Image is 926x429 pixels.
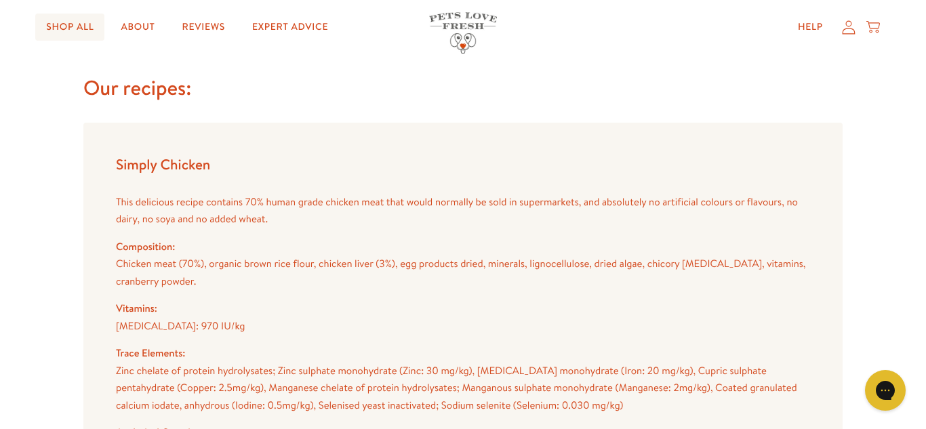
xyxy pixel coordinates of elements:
h3: Our recipes: [83,75,843,101]
h4: Trace Elements: [116,344,810,362]
a: Expert Advice [241,14,339,41]
h4: Composition: [116,238,810,256]
a: Help [787,14,834,41]
iframe: Gorgias live chat messenger [858,365,912,415]
a: About [110,14,165,41]
p: [MEDICAL_DATA]: 970 IU/kg [116,317,810,335]
p: This delicious recipe contains 70% human grade chicken meat that would normally be sold in superm... [116,193,810,228]
img: Pets Love Fresh [429,12,497,54]
h4: Vitamins: [116,300,810,317]
a: Reviews [172,14,236,41]
p: Zinc chelate of protein hydrolysates; Zinc sulphate monohydrate (Zinc: 30 mg/kg), [MEDICAL_DATA] ... [116,362,810,414]
a: Shop All [35,14,104,41]
p: Chicken meat (70%), organic brown rice flour, chicken liver (3%), egg products dried, minerals, l... [116,255,810,289]
h4: Simply Chicken [116,155,810,173]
